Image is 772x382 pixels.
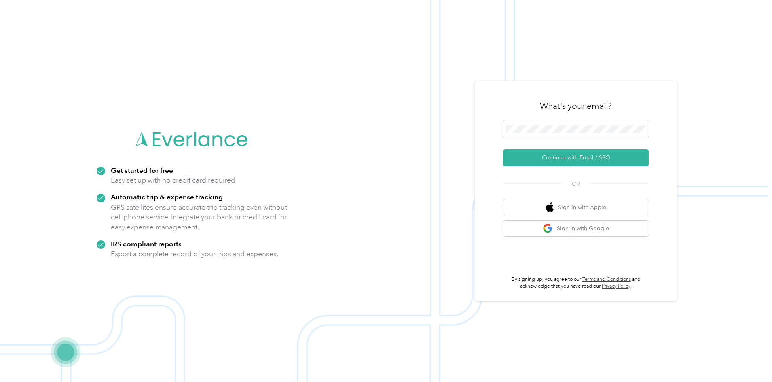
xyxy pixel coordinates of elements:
[111,193,223,201] strong: Automatic trip & expense tracking
[602,283,630,289] a: Privacy Policy
[503,199,649,215] button: apple logoSign in with Apple
[503,149,649,166] button: Continue with Email / SSO
[727,337,772,382] iframe: Everlance-gr Chat Button Frame
[540,100,612,112] h3: What's your email?
[503,276,649,290] p: By signing up, you agree to our and acknowledge that you have read our .
[111,202,288,232] p: GPS satellites ensure accurate trip tracking even without cell phone service. Integrate your bank...
[111,175,235,185] p: Easy set up with no credit card required
[111,249,278,259] p: Export a complete record of your trips and expenses.
[543,223,553,233] img: google logo
[503,221,649,236] button: google logoSign in with Google
[546,202,554,212] img: apple logo
[111,166,173,174] strong: Get started for free
[562,180,590,188] span: OR
[111,240,182,248] strong: IRS compliant reports
[582,276,631,282] a: Terms and Conditions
